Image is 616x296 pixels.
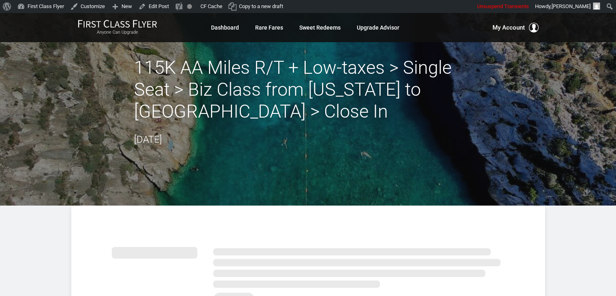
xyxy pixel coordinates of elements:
a: Upgrade Advisor [357,20,399,35]
a: Sweet Redeems [299,20,341,35]
span: Unsuspend Transients [477,3,529,9]
button: My Account [492,23,539,32]
a: First Class FlyerAnyone Can Upgrade [78,19,157,36]
span: My Account [492,23,525,32]
a: Dashboard [211,20,239,35]
time: [DATE] [134,134,162,145]
h2: 115K AA Miles R/T + Low-taxes > Single Seat > Biz Class from [US_STATE] to [GEOGRAPHIC_DATA] > Cl... [134,57,482,122]
img: First Class Flyer [78,19,157,28]
small: Anyone Can Upgrade [78,30,157,35]
a: Rare Fares [255,20,283,35]
span: [PERSON_NAME] [552,3,590,9]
